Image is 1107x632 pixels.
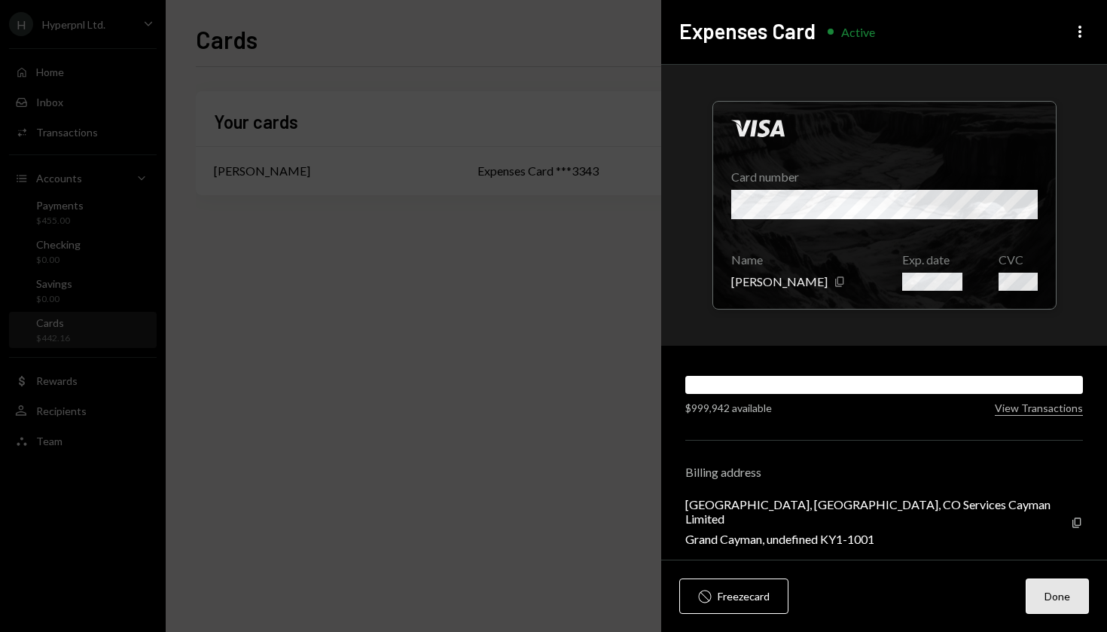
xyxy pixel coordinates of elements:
[712,101,1057,310] div: Click to hide
[685,532,1071,546] div: Grand Cayman, undefined KY1-1001
[1026,579,1089,614] button: Done
[995,401,1083,416] button: View Transactions
[685,497,1071,526] div: [GEOGRAPHIC_DATA], [GEOGRAPHIC_DATA], CO Services Cayman Limited
[685,400,772,416] div: $999,942 available
[718,588,770,604] div: Freeze card
[679,17,816,46] h2: Expenses Card
[679,579,788,614] button: Freezecard
[685,465,1083,479] div: Billing address
[841,25,875,39] div: Active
